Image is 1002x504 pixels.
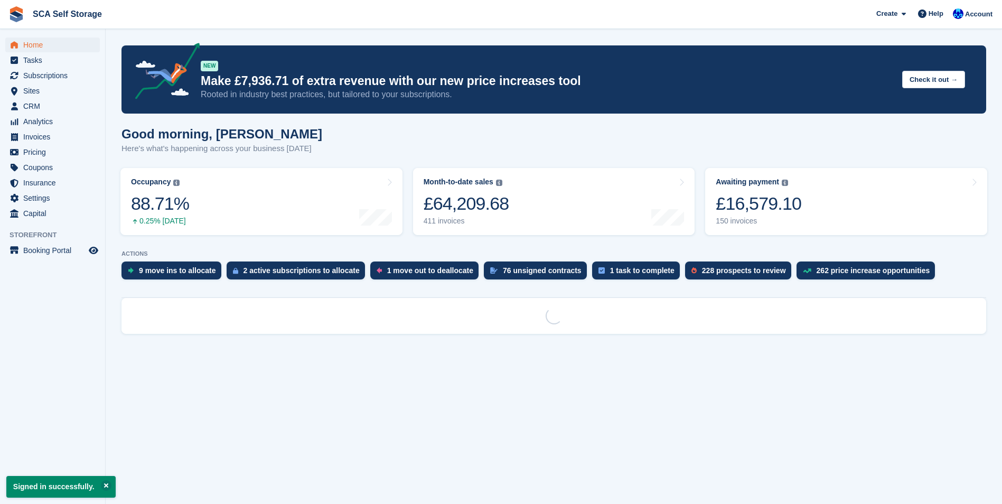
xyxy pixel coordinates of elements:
span: Account [965,9,992,20]
a: menu [5,206,100,221]
span: Help [929,8,943,19]
span: Tasks [23,53,87,68]
span: Create [876,8,897,19]
a: menu [5,53,100,68]
div: 262 price increase opportunities [817,266,930,275]
a: Preview store [87,244,100,257]
span: Coupons [23,160,87,175]
p: ACTIONS [121,250,986,257]
a: Occupancy 88.71% 0.25% [DATE] [120,168,402,235]
img: icon-info-grey-7440780725fd019a000dd9b08b2336e03edf1995a4989e88bcd33f0948082b44.svg [782,180,788,186]
span: Storefront [10,230,105,240]
img: task-75834270c22a3079a89374b754ae025e5fb1db73e45f91037f5363f120a921f8.svg [598,267,605,274]
div: 76 unsigned contracts [503,266,582,275]
img: move_outs_to_deallocate_icon-f764333ba52eb49d3ac5e1228854f67142a1ed5810a6f6cc68b1a99e826820c5.svg [377,267,382,274]
div: £64,209.68 [424,193,509,214]
div: £16,579.10 [716,193,801,214]
a: menu [5,99,100,114]
span: Insurance [23,175,87,190]
img: price_increase_opportunities-93ffe204e8149a01c8c9dc8f82e8f89637d9d84a8eef4429ea346261dce0b2c0.svg [803,268,811,273]
a: 262 price increase opportunities [797,262,941,285]
img: icon-info-grey-7440780725fd019a000dd9b08b2336e03edf1995a4989e88bcd33f0948082b44.svg [173,180,180,186]
a: menu [5,114,100,129]
div: Awaiting payment [716,178,779,186]
div: 9 move ins to allocate [139,266,216,275]
span: Analytics [23,114,87,129]
a: menu [5,160,100,175]
a: 9 move ins to allocate [121,262,227,285]
div: 1 move out to deallocate [387,266,473,275]
span: Home [23,38,87,52]
a: 228 prospects to review [685,262,797,285]
img: icon-info-grey-7440780725fd019a000dd9b08b2336e03edf1995a4989e88bcd33f0948082b44.svg [496,180,502,186]
a: menu [5,175,100,190]
a: 1 task to complete [592,262,685,285]
div: 88.71% [131,193,189,214]
span: Subscriptions [23,68,87,83]
img: prospect-51fa495bee0391a8d652442698ab0144808aea92771e9ea1ae160a38d050c398.svg [691,267,697,274]
p: Here's what's happening across your business [DATE] [121,143,322,155]
a: menu [5,38,100,52]
span: Invoices [23,129,87,144]
div: 2 active subscriptions to allocate [244,266,360,275]
h1: Good morning, [PERSON_NAME] [121,127,322,141]
p: Signed in successfully. [6,476,116,498]
a: SCA Self Storage [29,5,106,23]
div: NEW [201,61,218,71]
a: Month-to-date sales £64,209.68 411 invoices [413,168,695,235]
div: 228 prospects to review [702,266,786,275]
a: menu [5,191,100,206]
a: 76 unsigned contracts [484,262,592,285]
img: Kelly Neesham [953,8,963,19]
img: price-adjustments-announcement-icon-8257ccfd72463d97f412b2fc003d46551f7dbcb40ab6d574587a9cd5c0d94... [126,43,200,103]
span: Pricing [23,145,87,160]
div: 1 task to complete [610,266,675,275]
a: menu [5,68,100,83]
img: stora-icon-8386f47178a22dfd0bd8f6a31ec36ba5ce8667c1dd55bd0f319d3a0aa187defe.svg [8,6,24,22]
div: Month-to-date sales [424,178,493,186]
img: contract_signature_icon-13c848040528278c33f63329250d36e43548de30e8caae1d1a13099fd9432cc5.svg [490,267,498,274]
p: Make £7,936.71 of extra revenue with our new price increases tool [201,73,894,89]
a: 1 move out to deallocate [370,262,484,285]
img: move_ins_to_allocate_icon-fdf77a2bb77ea45bf5b3d319d69a93e2d87916cf1d5bf7949dd705db3b84f3ca.svg [128,267,134,274]
div: Occupancy [131,178,171,186]
a: menu [5,129,100,144]
a: menu [5,83,100,98]
a: 2 active subscriptions to allocate [227,262,370,285]
img: active_subscription_to_allocate_icon-d502201f5373d7db506a760aba3b589e785aa758c864c3986d89f69b8ff3... [233,267,238,274]
div: 411 invoices [424,217,509,226]
span: Sites [23,83,87,98]
p: Rooted in industry best practices, but tailored to your subscriptions. [201,89,894,100]
div: 0.25% [DATE] [131,217,189,226]
button: Check it out → [902,71,965,88]
span: Capital [23,206,87,221]
a: menu [5,145,100,160]
span: Booking Portal [23,243,87,258]
span: Settings [23,191,87,206]
a: menu [5,243,100,258]
div: 150 invoices [716,217,801,226]
a: Awaiting payment £16,579.10 150 invoices [705,168,987,235]
span: CRM [23,99,87,114]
